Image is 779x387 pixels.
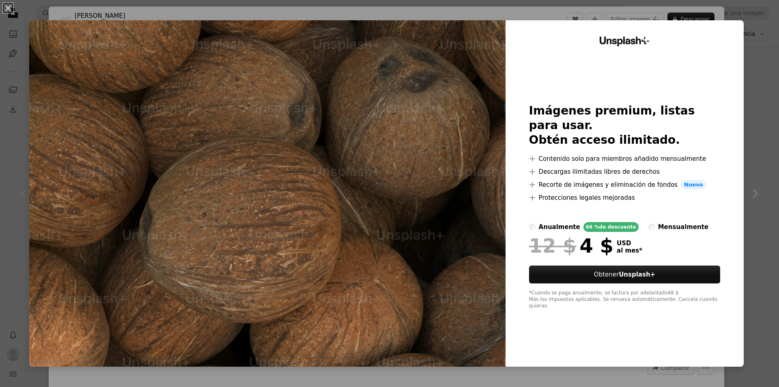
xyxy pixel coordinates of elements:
[681,180,706,190] span: Nuevo
[648,224,655,230] input: mensualmente
[529,180,721,190] li: Recorte de imágenes y eliminación de fondos
[529,224,536,230] input: anualmente66 %de descuento
[539,222,580,232] div: anualmente
[529,266,721,283] a: ObtenerUnsplash+
[529,104,721,147] h2: Imágenes premium, listas para usar. Obtén acceso ilimitado.
[529,154,721,164] li: Contenido solo para miembros añadido mensualmente
[617,240,642,247] span: USD
[619,271,655,278] strong: Unsplash+
[529,167,721,177] li: Descargas ilimitadas libres de derechos
[617,247,642,254] span: al mes *
[583,222,639,232] div: 66 % de descuento
[529,193,721,203] li: Protecciones legales mejoradas
[529,235,577,256] span: 12 $
[658,222,708,232] div: mensualmente
[529,235,613,256] div: 4 $
[529,290,721,309] div: *Cuando se paga anualmente, se factura por adelantado 48 $ Más los impuestos aplicables. Se renue...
